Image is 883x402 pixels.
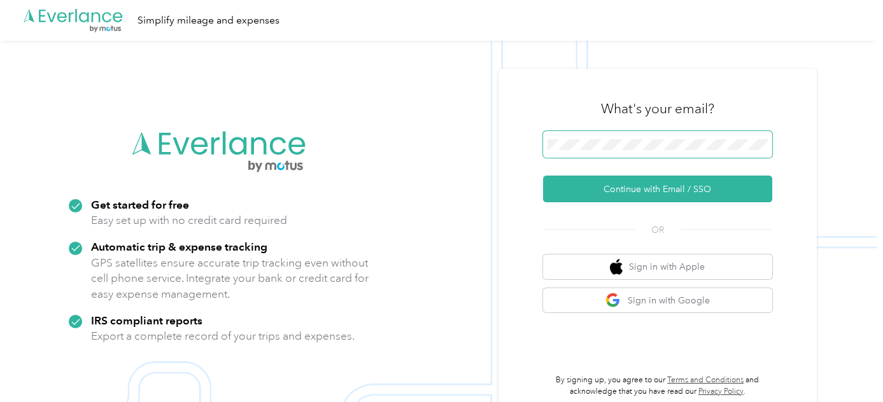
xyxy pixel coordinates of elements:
img: apple logo [610,259,623,275]
p: GPS satellites ensure accurate trip tracking even without cell phone service. Integrate your bank... [91,255,369,302]
p: By signing up, you agree to our and acknowledge that you have read our . [543,375,772,397]
img: google logo [605,293,621,308]
span: OR [635,223,680,237]
p: Export a complete record of your trips and expenses. [91,328,355,344]
button: Continue with Email / SSO [543,176,772,202]
p: Easy set up with no credit card required [91,212,287,228]
button: apple logoSign in with Apple [543,254,772,279]
strong: Get started for free [91,198,189,211]
strong: IRS compliant reports [91,314,202,327]
div: Simplify mileage and expenses [138,13,279,29]
button: google logoSign in with Google [543,288,772,313]
strong: Automatic trip & expense tracking [91,240,267,253]
h3: What's your email? [601,100,714,118]
a: Terms and Conditions [667,375,744,385]
a: Privacy Policy [698,387,744,396]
